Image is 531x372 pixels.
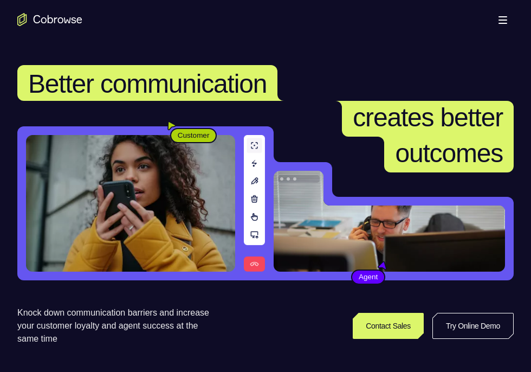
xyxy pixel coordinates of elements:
[353,103,503,132] span: creates better
[353,313,424,339] a: Contact Sales
[17,13,82,26] a: Go to the home page
[244,135,265,272] img: A series of tools used in co-browsing sessions
[17,306,218,345] p: Knock down communication barriers and increase your customer loyalty and agent success at the sam...
[274,171,505,272] img: A customer support agent talking on the phone
[26,135,235,272] img: A customer holding their phone
[28,69,267,98] span: Better communication
[432,313,514,339] a: Try Online Demo
[395,139,503,168] span: outcomes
